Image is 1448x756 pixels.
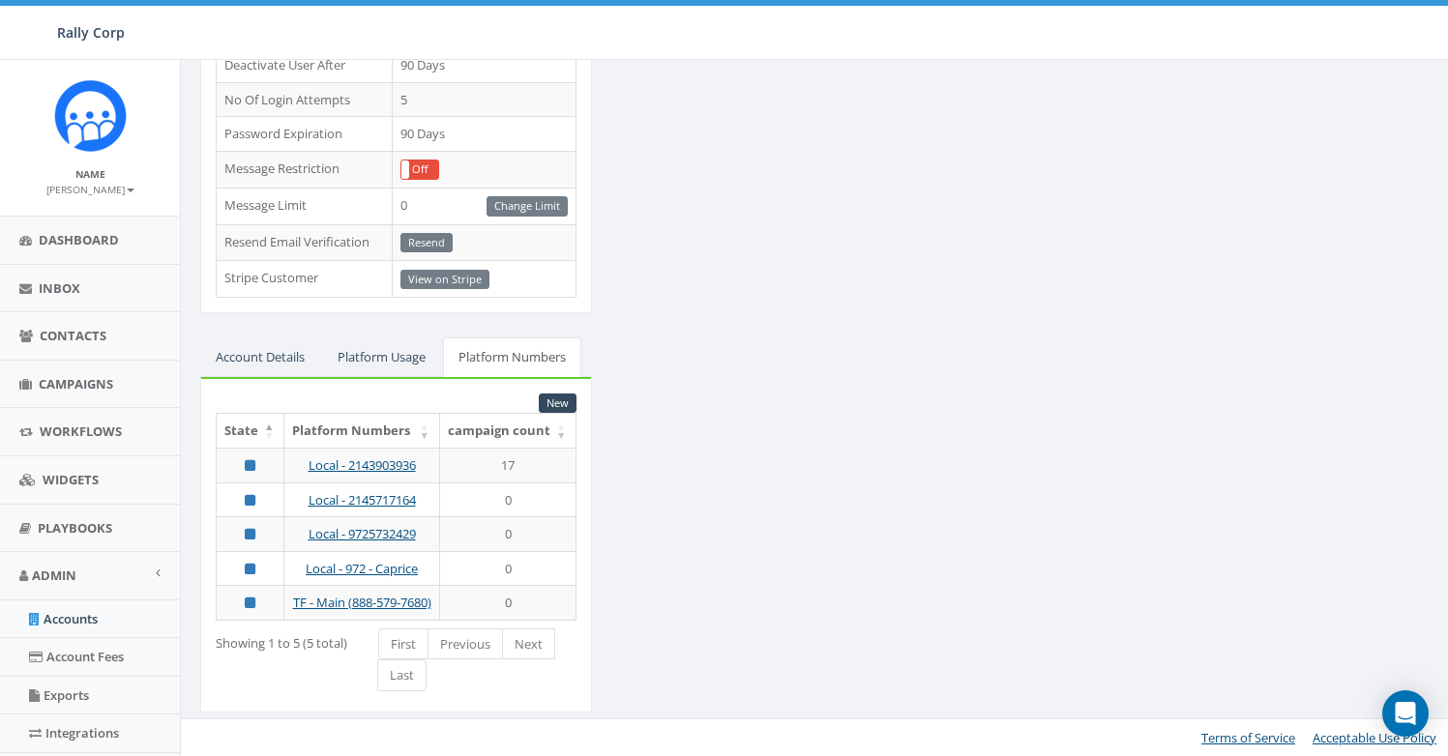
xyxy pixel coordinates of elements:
[217,48,393,83] td: Deactivate User After
[502,628,555,660] a: Next
[393,188,576,224] td: 0
[217,414,284,448] th: State: activate to sort column descending
[440,482,577,517] td: 0
[217,151,393,188] td: Message Restriction
[200,337,320,377] a: Account Details
[38,519,112,537] span: Playbooks
[309,525,416,542] a: Local - 9725732429
[46,180,134,197] a: [PERSON_NAME]
[293,594,431,611] a: TF - Main (888-579-7680)
[39,279,80,297] span: Inbox
[440,585,577,620] td: 0
[217,224,393,261] td: Resend Email Verification
[75,167,105,181] small: Name
[217,261,393,298] td: Stripe Customer
[217,188,393,224] td: Message Limit
[217,117,393,152] td: Password Expiration
[393,117,576,152] td: 90 Days
[539,393,576,414] a: New
[217,82,393,117] td: No Of Login Attempts
[322,337,441,377] a: Platform Usage
[43,471,99,488] span: Widgets
[378,628,428,660] a: First
[57,23,125,42] span: Rally Corp
[440,448,577,482] td: 17
[216,626,349,653] div: Showing 1 to 5 (5 total)
[306,560,418,577] a: Local - 972 - Caprice
[39,231,119,248] span: Dashboard
[284,414,440,448] th: Platform Numbers: activate to sort column ascending
[377,659,427,691] a: Last
[40,327,106,344] span: Contacts
[440,516,577,551] td: 0
[39,375,113,393] span: Campaigns
[32,567,76,584] span: Admin
[428,628,503,660] a: Previous
[443,337,581,377] a: Platform Numbers
[1382,690,1429,737] div: Open Intercom Messenger
[400,160,439,180] div: OnOff
[54,79,127,152] img: Icon_1.png
[309,456,416,474] a: Local - 2143903936
[1313,729,1436,746] a: Acceptable Use Policy
[1201,729,1295,746] a: Terms of Service
[393,82,576,117] td: 5
[440,414,577,448] th: campaign count: activate to sort column ascending
[40,422,122,440] span: Workflows
[46,183,134,196] small: [PERSON_NAME]
[401,160,438,179] label: Off
[440,551,577,586] td: 0
[309,491,416,509] a: Local - 2145717164
[393,48,576,83] td: 90 Days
